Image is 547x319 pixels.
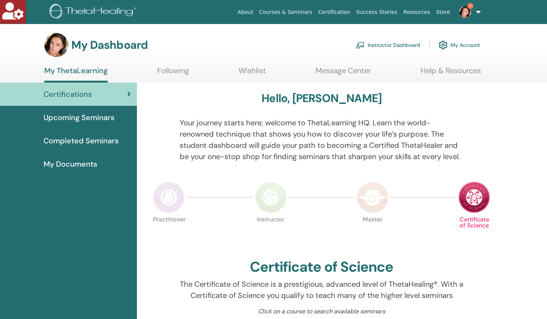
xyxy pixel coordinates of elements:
[153,217,185,248] p: Practitioner
[44,89,92,100] span: Certifications
[180,117,463,162] p: Your journey starts here; welcome to ThetaLearning HQ. Learn the world-renowned technique that sh...
[44,135,119,146] span: Completed Seminars
[71,38,148,52] h3: My Dashboard
[439,37,480,53] a: My Account
[44,33,68,57] img: default.jpg
[458,217,490,248] p: Certificate of Science
[44,66,108,83] a: My ThetaLearning
[256,5,316,19] a: Courses & Seminars
[357,182,388,213] img: Master
[356,42,365,48] img: chalkboard-teacher.svg
[353,5,400,19] a: Success Stories
[357,217,388,248] p: Master
[400,5,433,19] a: Resources
[255,217,287,248] p: Instructor
[44,158,97,170] span: My Documents
[439,39,448,51] img: cog.svg
[50,4,139,21] img: logo.png
[421,66,481,81] a: Help & Resources
[458,182,490,213] img: Certificate of Science
[315,5,353,19] a: Certification
[467,3,473,9] span: 1
[239,66,266,81] a: Wishlist
[255,182,287,213] img: Instructor
[234,5,256,19] a: About
[356,37,420,53] a: Instructor Dashboard
[180,278,463,301] p: The Certificate of Science is a prestigious, advanced level of ThetaHealing®. With a Certificate ...
[433,5,453,19] a: Store
[316,66,371,81] a: Message Center
[250,259,393,276] h2: Certificate of Science
[261,92,382,105] h3: Hello, [PERSON_NAME]
[459,6,471,18] img: default.jpg
[180,307,463,316] p: Click on a course to search available seminars
[44,112,114,123] span: Upcoming Seminars
[153,182,185,213] img: Practitioner
[157,66,189,81] a: Following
